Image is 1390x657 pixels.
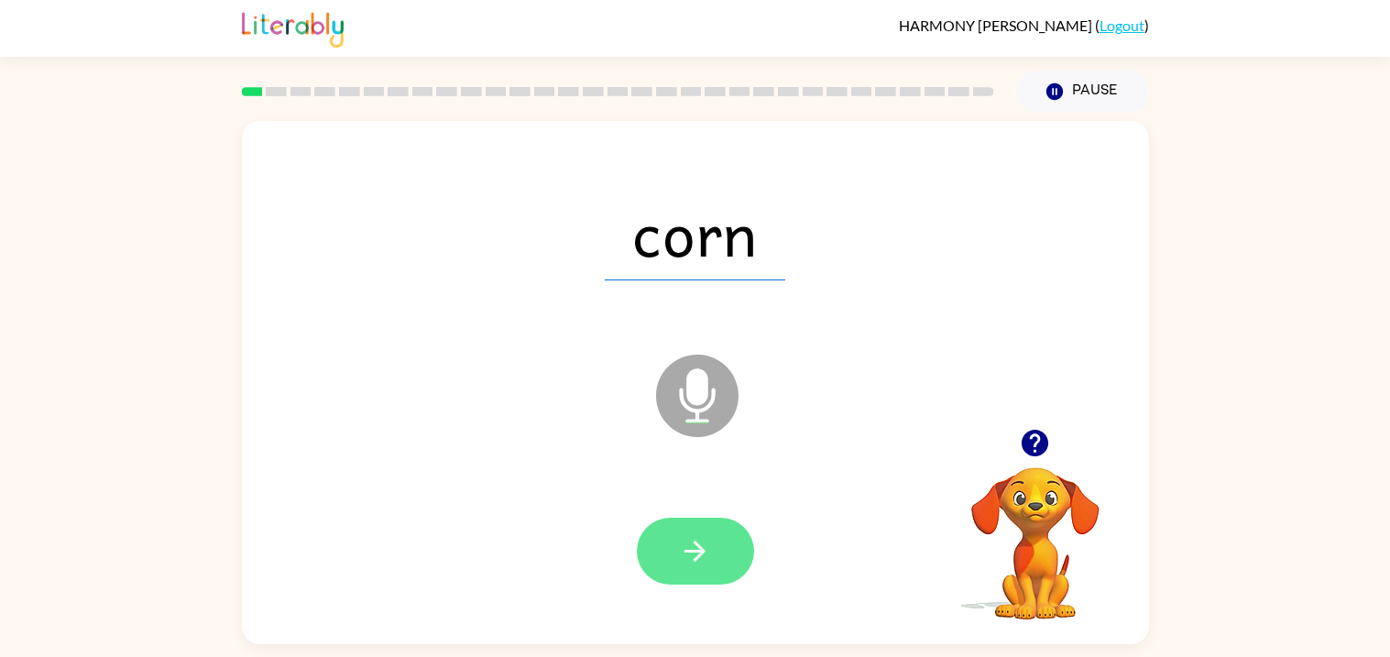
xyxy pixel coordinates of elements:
div: ( ) [899,16,1149,34]
video: Your browser must support playing .mp4 files to use Literably. Please try using another browser. [944,439,1127,622]
a: Logout [1100,16,1144,34]
span: HARMONY [PERSON_NAME] [899,16,1095,34]
img: Literably [242,7,344,48]
span: corn [605,185,785,280]
button: Pause [1016,71,1149,113]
